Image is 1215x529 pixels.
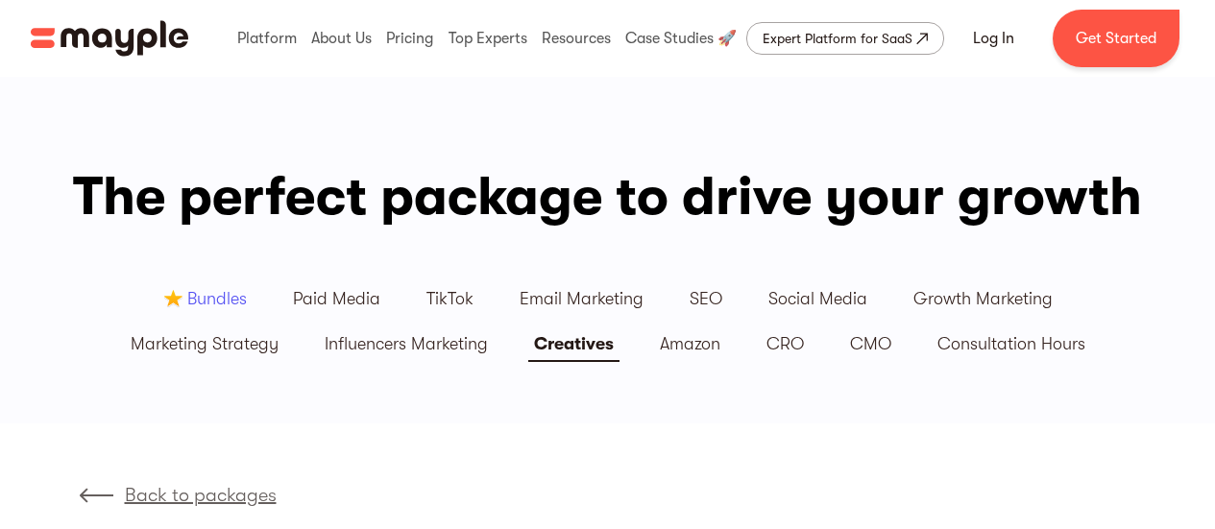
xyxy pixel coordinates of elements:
[511,322,637,367] a: Creatives
[131,333,279,355] div: Marketing Strategy
[31,20,188,57] a: home
[850,333,891,355] div: CMO
[890,277,1076,322] a: Growth Marketing
[187,288,247,310] div: Bundles
[61,163,1155,230] h1: The perfect package to drive your growth
[950,15,1037,61] a: Log In
[746,22,944,55] a: Expert Platform for SaaS
[31,20,188,57] img: Mayple logo
[745,277,890,322] a: Social Media
[108,322,302,367] a: Marketing Strategy
[403,277,497,322] a: TikTok
[534,333,614,355] div: Creatives
[232,8,302,69] div: Platform
[80,481,277,510] a: Back to packages
[827,322,914,367] a: CMO
[914,322,1108,367] a: Consultation Hours
[690,288,722,310] div: SEO
[768,288,867,310] div: Social Media
[125,481,277,510] p: Back to packages
[270,277,403,322] a: Paid Media
[660,333,720,355] div: Amazon
[743,322,827,367] a: CRO
[381,8,438,69] div: Pricing
[913,288,1053,310] div: Growth Marketing
[937,333,1085,355] div: Consultation Hours
[667,277,745,322] a: SEO
[302,322,511,367] a: Influencers Marketing
[766,333,804,355] div: CRO
[1053,10,1179,67] a: Get Started
[444,8,532,69] div: Top Experts
[325,333,488,355] div: Influencers Marketing
[520,288,644,310] div: Email Marketing
[140,277,270,322] a: Bundles
[426,288,474,310] div: TikTok
[497,277,667,322] a: Email Marketing
[763,27,912,50] div: Expert Platform for SaaS
[637,322,743,367] a: Amazon
[537,8,616,69] div: Resources
[293,288,380,310] div: Paid Media
[306,8,377,69] div: About Us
